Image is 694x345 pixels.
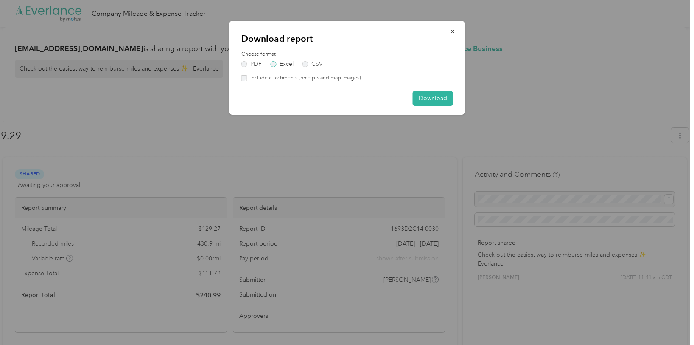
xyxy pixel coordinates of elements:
[271,61,294,67] label: Excel
[302,61,323,67] label: CSV
[247,74,361,82] label: Include attachments (receipts and map images)
[241,33,453,45] p: Download report
[413,91,453,106] button: Download
[241,61,262,67] label: PDF
[241,51,453,58] label: Choose format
